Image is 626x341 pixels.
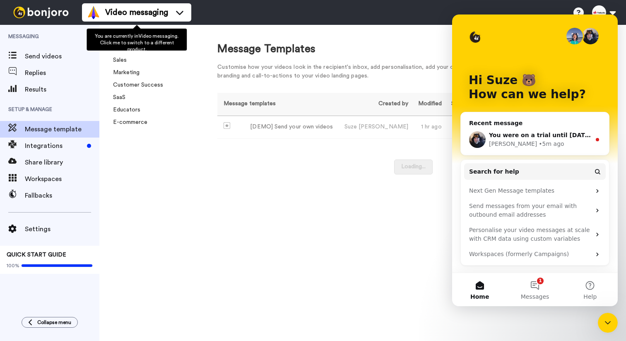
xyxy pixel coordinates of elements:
[394,160,433,174] button: Loading...
[217,41,609,57] div: Message Templates
[337,116,412,139] td: Suze
[108,94,125,100] a: SaaS
[217,63,474,80] div: Customise how your videos look in the recipient's inbox, add personalisation, add your own brandi...
[17,235,139,244] div: Workspaces (formerly Campaigns)
[17,172,139,181] div: Next Gen Message templates
[25,174,99,184] span: Workspaces
[55,259,110,292] button: Messages
[452,15,618,306] iframe: Intercom live chat
[108,119,147,125] a: E-commerce
[37,125,85,134] div: [PERSON_NAME]
[17,153,67,162] span: Search for help
[25,157,99,167] span: Share library
[12,169,154,184] div: Next Gen Message templates
[108,82,163,88] a: Customer Success
[10,7,72,18] img: bj-logo-header-white.svg
[108,70,140,75] a: Marketing
[22,317,78,328] button: Collapse menu
[95,34,178,52] span: You are currently in Video messaging . Click me to switch to a different product.
[69,279,97,285] span: Messages
[337,93,412,116] th: Created by
[108,107,140,113] a: Educators
[37,319,71,326] span: Collapse menu
[25,51,99,61] span: Send videos
[7,262,19,269] span: 100%
[412,93,445,116] th: Modified
[25,124,99,134] span: Message template
[12,208,154,232] div: Personalise your video messages at scale with CRM data using custom variables
[224,122,230,129] img: demo-template.svg
[25,141,84,151] span: Integrations
[108,57,127,63] a: Sales
[87,6,100,19] img: vm-color.svg
[25,68,99,78] span: Replies
[7,252,66,258] span: QUICK START GUIDE
[445,93,467,116] th: Sent
[25,224,99,234] span: Settings
[87,125,112,134] div: • 5m ago
[250,123,333,131] div: [DEMO] Send your own videos
[111,259,166,292] button: Help
[25,85,99,94] span: Results
[217,93,337,116] th: Message templates
[359,124,408,130] span: [PERSON_NAME]
[105,7,168,18] span: Video messaging
[12,149,154,165] button: Search for help
[17,211,139,229] div: Personalise your video messages at scale with CRM data using custom variables
[131,279,144,285] span: Help
[12,232,154,247] div: Workspaces (formerly Campaigns)
[12,184,154,208] div: Send messages from your email with outbound email addresses
[598,313,618,333] iframe: Intercom live chat
[445,116,467,139] td: 0
[37,117,473,124] span: You were on a trial until [DATE] that would have given you access to the templates. Your subscrip...
[18,279,37,285] span: Home
[17,187,139,205] div: Send messages from your email with outbound email addresses
[412,116,445,139] td: 1 hr ago
[25,191,99,201] span: Fallbacks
